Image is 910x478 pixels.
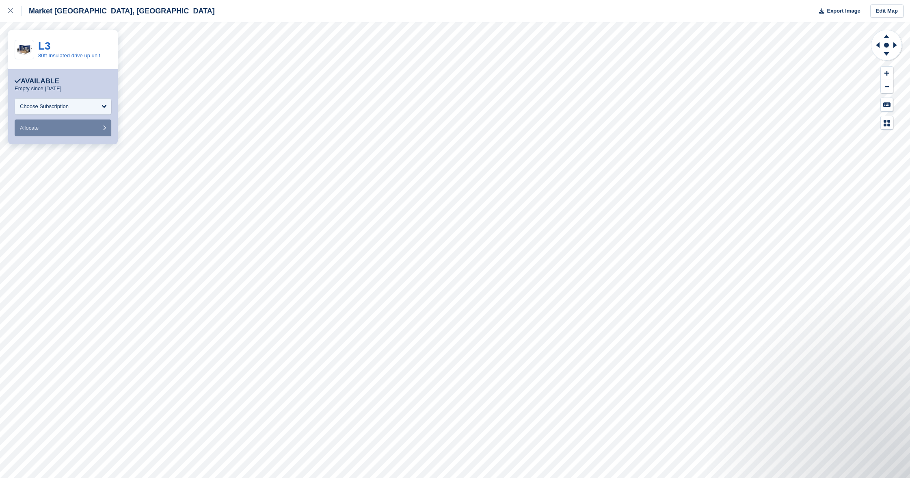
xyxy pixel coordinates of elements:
[15,77,59,85] div: Available
[15,85,61,92] p: Empty since [DATE]
[20,102,69,111] div: Choose Subscription
[15,119,111,136] button: Allocate
[881,80,893,93] button: Zoom Out
[20,125,39,131] span: Allocate
[870,4,904,18] a: Edit Map
[38,40,50,52] a: L3
[881,67,893,80] button: Zoom In
[15,43,34,57] img: 10-ft-container.jpg
[22,6,215,16] div: Market [GEOGRAPHIC_DATA], [GEOGRAPHIC_DATA]
[814,4,860,18] button: Export Image
[827,7,860,15] span: Export Image
[881,98,893,111] button: Keyboard Shortcuts
[881,116,893,130] button: Map Legend
[38,52,100,59] a: 80ft Insulated drive up unit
